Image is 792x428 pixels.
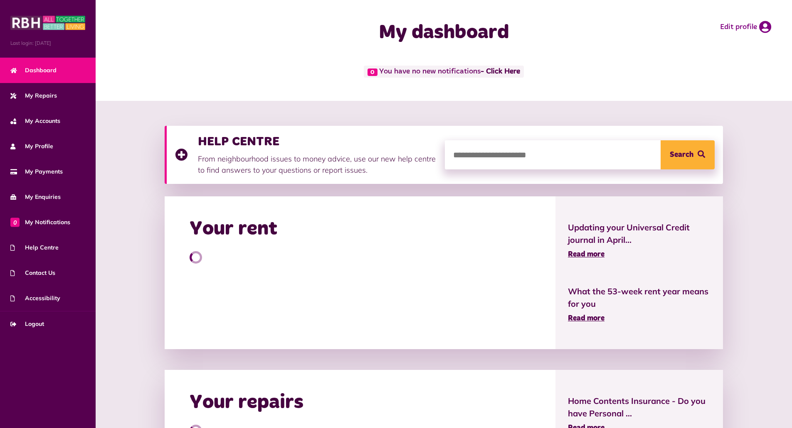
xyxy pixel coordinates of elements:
a: Updating your Universal Credit journal in April... Read more [568,221,711,260]
h1: My dashboard [278,21,610,45]
span: Dashboard [10,66,57,75]
h2: Your rent [190,217,277,241]
span: Help Centre [10,243,59,252]
span: Read more [568,315,604,322]
span: My Accounts [10,117,60,125]
a: - Click Here [481,68,520,76]
span: Accessibility [10,294,60,303]
img: MyRBH [10,15,85,31]
span: Logout [10,320,44,328]
p: From neighbourhood issues to money advice, use our new help centre to find answers to your questi... [198,153,437,176]
span: You have no new notifications [364,66,524,78]
span: What the 53-week rent year means for you [568,285,711,310]
span: My Enquiries [10,193,61,201]
span: Contact Us [10,269,55,277]
h2: Your repairs [190,391,303,415]
span: Search [670,140,693,169]
span: Updating your Universal Credit journal in April... [568,221,711,246]
span: My Notifications [10,218,70,227]
a: What the 53-week rent year means for you Read more [568,285,711,324]
span: My Repairs [10,91,57,100]
span: My Payments [10,167,63,176]
span: My Profile [10,142,53,151]
span: 0 [10,218,20,227]
span: 0 [368,68,377,76]
span: Home Contents Insurance - Do you have Personal ... [568,395,711,420]
a: Edit profile [720,21,771,33]
span: Last login: [DATE] [10,39,85,47]
button: Search [661,140,715,169]
h3: HELP CENTRE [198,134,437,149]
span: Read more [568,251,604,258]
